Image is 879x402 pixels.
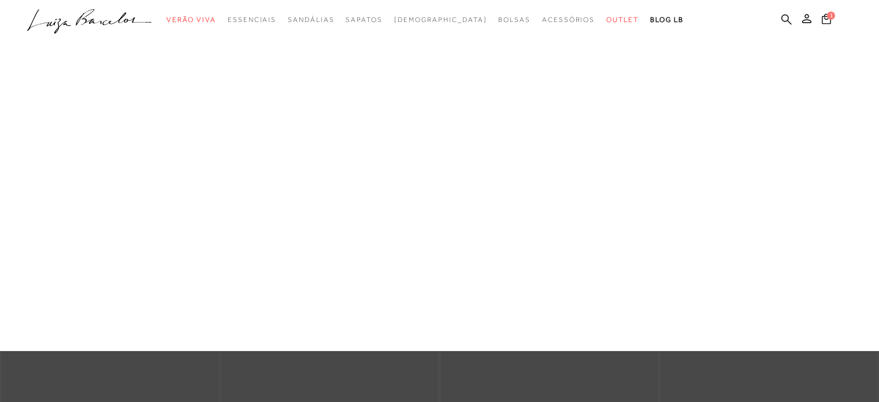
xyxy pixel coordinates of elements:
span: Acessórios [542,16,595,24]
span: [DEMOGRAPHIC_DATA] [394,16,487,24]
span: 1 [827,12,835,20]
button: 1 [818,13,835,28]
a: categoryNavScreenReaderText [166,9,216,31]
a: categoryNavScreenReaderText [288,9,334,31]
span: Sapatos [346,16,382,24]
a: categoryNavScreenReaderText [606,9,639,31]
a: BLOG LB [650,9,684,31]
span: BLOG LB [650,16,684,24]
a: categoryNavScreenReaderText [346,9,382,31]
a: categoryNavScreenReaderText [228,9,276,31]
span: Verão Viva [166,16,216,24]
span: Sandálias [288,16,334,24]
a: noSubCategoriesText [394,9,487,31]
a: categoryNavScreenReaderText [542,9,595,31]
span: Bolsas [498,16,531,24]
span: Outlet [606,16,639,24]
span: Essenciais [228,16,276,24]
a: categoryNavScreenReaderText [498,9,531,31]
